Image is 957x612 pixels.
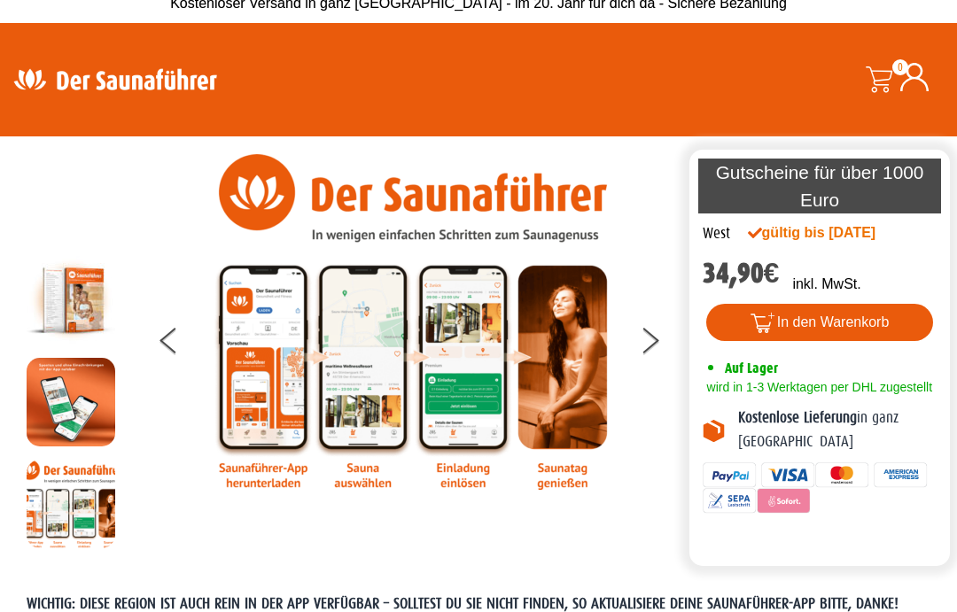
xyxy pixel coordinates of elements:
b: Kostenlose Lieferung [738,409,857,426]
p: in ganz [GEOGRAPHIC_DATA] [738,407,938,453]
p: inkl. MwSt. [792,274,860,295]
span: Auf Lager [725,360,778,376]
div: West [703,222,730,245]
span: € [764,257,780,290]
span: 0 [892,59,908,75]
img: MOCKUP-iPhone_regional [27,358,115,446]
p: Gutscheine für über 1000 Euro [698,159,942,213]
span: wird in 1-3 Werktagen per DHL zugestellt [703,380,932,394]
bdi: 34,90 [703,257,780,290]
button: In den Warenkorb [706,304,934,341]
div: gültig bis [DATE] [748,222,894,244]
span: WICHTIG: DIESE REGION IST AUCH REIN IN DER APP VERFÜGBAR – SOLLTEST DU SIE NICHT FINDEN, SO AKTUA... [27,595,899,612]
img: Anleitung7tn [214,154,612,490]
img: Anleitung7tn [27,460,115,548]
img: der-saunafuehrer-2025-west [27,256,115,345]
